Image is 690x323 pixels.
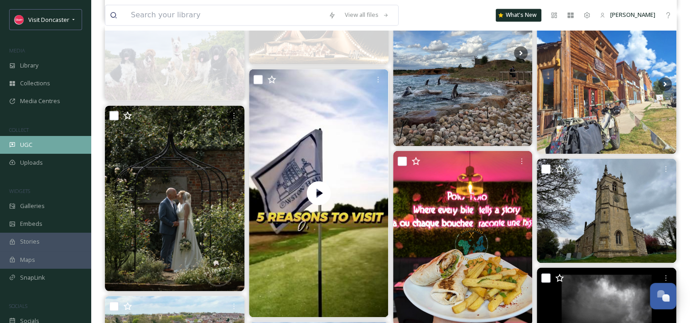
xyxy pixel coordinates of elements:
[340,6,394,24] a: View all files
[9,188,30,194] span: WIDGETS
[20,219,42,228] span: Embeds
[20,141,32,149] span: UGC
[249,69,389,317] img: thumbnail
[28,16,69,24] span: Visit Doncaster
[496,9,541,21] a: What's New
[9,47,25,54] span: MEDIA
[20,97,60,105] span: Media Centres
[537,158,676,263] img: St. James’ Church, High Melton #doncaster #yorkshire #southyorkshire #england #england🇬🇧 #uk #uk🇬...
[20,158,43,167] span: Uploads
[610,10,655,19] span: [PERSON_NAME]
[537,14,676,154] img: Un viaje mas aya de vacaciones , recorriendo diferentes lugares y redes de senderos , compartiend...
[105,27,244,100] img: 🌲🐾 Happy monday packwalk🐾🌲 #donny #charlie #ollie #nala #billie #wim #zaar #benji #nanou #packwal...
[20,79,50,88] span: Collections
[595,6,660,24] a: [PERSON_NAME]
[9,126,29,133] span: COLLECT
[20,237,40,246] span: Stories
[9,302,27,309] span: SOCIALS
[105,105,244,292] img: A beautiful summer wedding for Paula and Ian 24th August 2025 saltmarshehall #weddingpics #brides...
[126,5,324,25] input: Search your library
[20,61,38,70] span: Library
[20,255,35,264] span: Maps
[20,202,45,210] span: Galleries
[650,283,676,309] button: Open Chat
[20,273,45,282] span: SnapLink
[249,69,389,317] video: 5 reasons why YOU should visit owstonhallhotel ⛳️ #GolfAtOwstonHall #golfcourse #yorkshire #golf ...
[15,15,24,24] img: visit%20logo%20fb.jpg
